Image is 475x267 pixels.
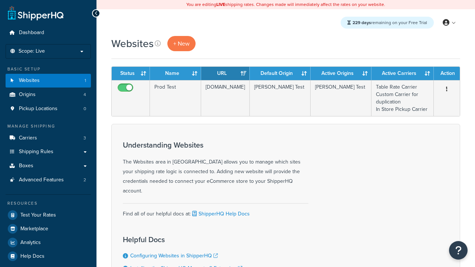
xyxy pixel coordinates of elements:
span: Boxes [19,163,33,169]
th: Active Origins: activate to sort column ascending [311,67,371,80]
td: [PERSON_NAME] Test [311,80,371,116]
td: [DOMAIN_NAME] [201,80,250,116]
a: Analytics [6,236,91,249]
th: Name: activate to sort column ascending [150,67,201,80]
th: Status: activate to sort column ascending [112,67,150,80]
span: Help Docs [20,253,45,260]
td: Prod Test [150,80,201,116]
a: Marketplace [6,222,91,235]
td: Table Rate Carrier Custom Carrier for duplication In Store Pickup Carrier [371,80,434,116]
div: remaining on your Free Trial [341,17,434,29]
li: Carriers [6,131,91,145]
div: Manage Shipping [6,123,91,129]
th: URL: activate to sort column ascending [201,67,250,80]
span: Scope: Live [19,48,45,55]
a: Boxes [6,159,91,173]
th: Action [434,67,460,80]
a: Configuring Websites in ShipperHQ [130,252,218,260]
span: Test Your Rates [20,212,56,218]
li: Websites [6,74,91,88]
th: Default Origin: activate to sort column ascending [250,67,311,80]
a: Shipping Rules [6,145,91,159]
span: Shipping Rules [19,149,53,155]
a: ShipperHQ Home [8,6,63,20]
li: Origins [6,88,91,102]
li: Advanced Features [6,173,91,187]
span: Origins [19,92,36,98]
a: + New [167,36,196,51]
li: Pickup Locations [6,102,91,116]
span: Advanced Features [19,177,64,183]
span: 3 [83,135,86,141]
strong: 229 days [353,19,371,26]
a: Origins 4 [6,88,91,102]
button: Open Resource Center [449,241,468,260]
a: ShipperHQ Help Docs [191,210,250,218]
span: + New [173,39,190,48]
a: Dashboard [6,26,91,40]
div: Find all of our helpful docs at: [123,203,308,219]
span: Analytics [20,240,41,246]
span: Carriers [19,135,37,141]
span: Websites [19,78,40,84]
h3: Understanding Websites [123,141,308,149]
div: Basic Setup [6,66,91,72]
h3: Helpful Docs [123,235,256,244]
td: [PERSON_NAME] Test [250,80,311,116]
a: Advanced Features 2 [6,173,91,187]
a: Test Your Rates [6,208,91,222]
a: Help Docs [6,250,91,263]
a: Websites 1 [6,74,91,88]
a: Carriers 3 [6,131,91,145]
div: The Websites area in [GEOGRAPHIC_DATA] allows you to manage which sites your shipping rate logic ... [123,141,308,196]
span: 0 [83,106,86,112]
span: Pickup Locations [19,106,58,112]
span: Marketplace [20,226,48,232]
span: 4 [83,92,86,98]
h1: Websites [111,36,154,51]
th: Active Carriers: activate to sort column ascending [371,67,434,80]
a: Pickup Locations 0 [6,102,91,116]
span: Dashboard [19,30,44,36]
span: 1 [85,78,86,84]
b: LIVE [216,1,225,8]
div: Resources [6,200,91,207]
span: 2 [83,177,86,183]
